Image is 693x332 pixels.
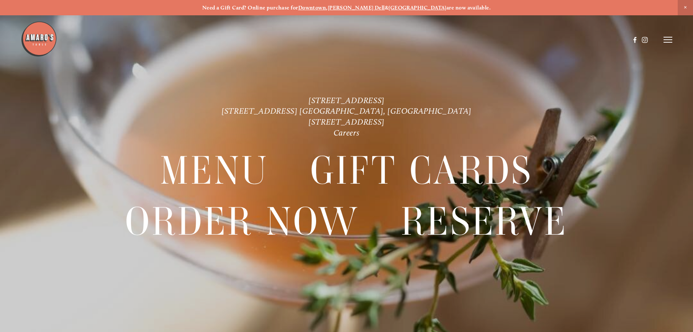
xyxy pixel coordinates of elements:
span: Menu [160,146,268,196]
strong: , [326,4,327,11]
a: Downtown [298,4,326,11]
a: Order Now [125,196,359,246]
strong: are now available. [446,4,491,11]
strong: & [385,4,389,11]
a: Careers [334,128,360,138]
a: [STREET_ADDRESS] [GEOGRAPHIC_DATA], [GEOGRAPHIC_DATA] [222,106,471,116]
a: Menu [160,146,268,196]
img: Amaro's Table [21,21,57,57]
a: Gift Cards [310,146,533,196]
a: [GEOGRAPHIC_DATA] [389,4,446,11]
strong: Need a Gift Card? Online purchase for [202,4,298,11]
span: Gift Cards [310,146,533,196]
a: [STREET_ADDRESS] [308,95,385,105]
a: [PERSON_NAME] Dell [328,4,385,11]
a: Reserve [401,196,568,246]
a: [STREET_ADDRESS] [308,117,385,127]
